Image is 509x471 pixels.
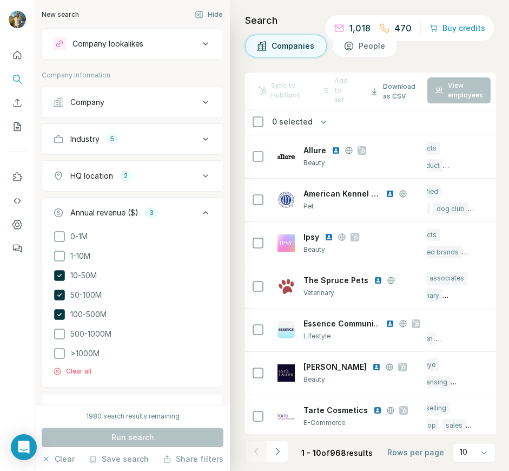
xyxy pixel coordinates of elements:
button: Clear [42,454,75,465]
p: 10 [460,447,467,457]
div: 2 [120,171,132,181]
button: Search [9,69,26,89]
img: LinkedIn logo [372,363,381,371]
span: Tarte Cosmetics [303,405,368,416]
span: American Kennel Club [303,188,380,199]
div: radical black [439,332,486,345]
span: 10-50M [66,270,97,281]
div: [DEMOGRAPHIC_DATA] women [331,332,436,345]
button: Quick start [9,45,26,65]
button: Hide [187,6,230,23]
div: New search [42,10,79,19]
button: My lists [9,117,26,136]
img: Logo of Tarte Cosmetics [277,414,295,420]
span: 1 - 10 [301,448,321,457]
div: Pet [303,201,420,211]
div: veterinary [405,289,442,302]
div: Industry [70,134,100,145]
div: 5 [106,134,118,144]
button: Industry5 [42,126,223,152]
div: Veterinary [303,288,420,298]
span: 0 selected [272,116,313,127]
div: beauty product [388,159,443,172]
button: Navigate to next page [267,441,288,462]
span: >1000M [66,348,100,359]
button: Share filters [163,454,223,465]
img: Avatar [9,11,26,28]
button: Enrich CSV [9,93,26,113]
img: LinkedIn logo [332,146,340,155]
span: of [321,448,330,457]
img: Logo of The Spruce Pets [277,278,295,295]
div: dog club [433,202,468,215]
img: Logo of Estée Lauder [277,364,295,382]
div: Open Intercom Messenger [11,434,37,460]
div: 1980 search results remaining [86,411,180,421]
img: LinkedIn logo [373,406,382,415]
span: 100-500M [66,309,107,320]
span: [PERSON_NAME] [303,362,367,372]
img: LinkedIn logo [325,233,333,241]
img: LinkedIn logo [386,189,394,198]
div: Beauty [303,158,420,168]
button: Company lookalikes [42,31,223,57]
div: best-selling [405,402,449,415]
span: results [301,448,373,457]
button: Use Surfe API [9,191,26,211]
span: The Spruce Pets [303,275,368,286]
button: Save search [89,454,149,465]
button: Annual revenue ($)3 [42,200,223,230]
div: HQ location [70,171,113,181]
button: HQ location2 [42,163,223,189]
button: Buy credits [429,21,485,36]
button: Clear all [53,367,91,376]
span: 1-10M [66,251,90,261]
p: Company information [42,70,223,80]
p: 470 [394,22,412,35]
div: Beauty [303,245,420,254]
span: Ipsy [303,232,319,243]
img: LinkedIn logo [374,276,382,285]
button: Feedback [9,239,26,258]
p: 1,018 [349,22,371,35]
span: People [359,41,386,51]
div: Company lookalikes [72,38,143,49]
button: Download as CSV [362,78,423,104]
span: 50-100M [66,290,102,300]
div: Lifestyle [303,331,420,341]
div: Annual revenue ($) [70,207,138,218]
div: 3 [145,208,158,218]
img: Logo of Essence Communications [277,321,295,338]
div: E-Commerce [303,418,420,428]
button: Use Surfe on LinkedIn [9,167,26,187]
button: Dashboard [9,215,26,234]
span: Allure [303,145,326,156]
span: 0-1M [66,231,88,242]
div: sales [442,419,466,432]
span: Companies [272,41,315,51]
img: Logo of American Kennel Club [277,191,295,208]
div: night cleansing [396,376,451,389]
img: LinkedIn logo [386,319,394,328]
span: Essence Communications [303,319,403,328]
span: Rows per page [387,447,444,458]
button: Employees (size) [42,396,223,422]
div: Employees (size) [70,403,131,414]
div: shop [417,419,439,432]
div: most-wanted brands [389,246,462,259]
img: Logo of Allure [277,154,295,159]
img: Logo of Ipsy [277,234,295,252]
span: 968 [330,448,346,457]
div: Beauty [303,375,420,384]
div: Company [70,97,104,108]
div: veterinary associates [394,272,467,285]
span: 500-1000M [66,329,111,339]
button: Company [42,89,223,115]
h4: Search [245,13,496,28]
